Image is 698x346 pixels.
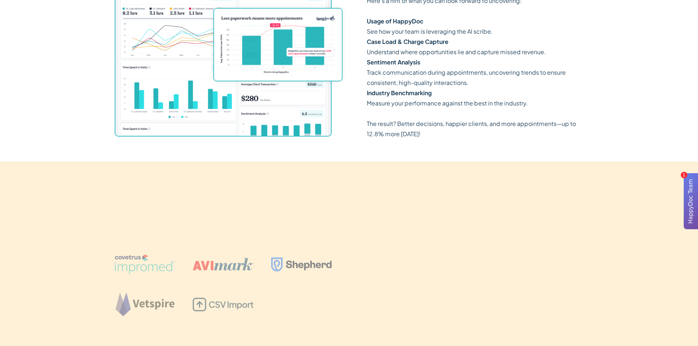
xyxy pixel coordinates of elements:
img: Insights from HappyDoc platform [214,9,342,81]
strong: Industry Benchmarking [367,89,432,97]
strong: Case Load & Charge Capture [367,38,448,45]
img: Shepherd Logo [271,257,331,272]
img: Impromed Logo [115,254,175,275]
strong: Sentiment Analysis [367,58,420,66]
img: Vetspire Logo [115,293,175,317]
img: AVImark logo [193,258,253,271]
strong: Usage of HappyDoc [367,17,424,25]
